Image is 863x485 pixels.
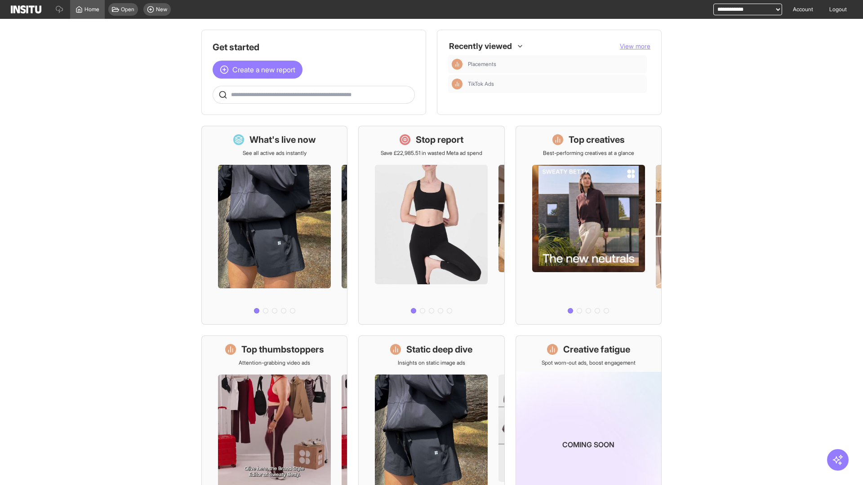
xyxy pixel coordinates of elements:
img: Logo [11,5,41,13]
h1: Top thumbstoppers [241,343,324,356]
p: Attention-grabbing video ads [239,359,310,366]
span: TikTok Ads [468,80,643,88]
button: Create a new report [213,61,302,79]
h1: Get started [213,41,415,53]
p: Best-performing creatives at a glance [543,150,634,157]
span: Home [85,6,99,13]
p: See all active ads instantly [243,150,307,157]
h1: Stop report [416,133,463,146]
p: Save £22,985.51 in wasted Meta ad spend [381,150,482,157]
span: Placements [468,61,496,68]
span: Open [121,6,134,13]
a: Top creativesBest-performing creatives at a glance [516,126,662,325]
span: View more [620,42,650,50]
div: Insights [452,59,463,70]
span: TikTok Ads [468,80,494,88]
a: What's live nowSee all active ads instantly [201,126,347,325]
h1: What's live now [249,133,316,146]
h1: Top creatives [569,133,625,146]
button: View more [620,42,650,51]
h1: Static deep dive [406,343,472,356]
span: Placements [468,61,643,68]
div: Insights [452,79,463,89]
span: Create a new report [232,64,295,75]
p: Insights on static image ads [398,359,465,366]
span: New [156,6,167,13]
a: Stop reportSave £22,985.51 in wasted Meta ad spend [358,126,504,325]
